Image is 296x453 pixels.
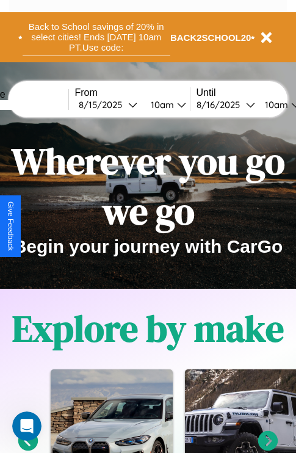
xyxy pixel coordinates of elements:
[79,99,128,111] div: 8 / 15 / 2025
[141,98,190,111] button: 10am
[145,99,177,111] div: 10am
[75,87,190,98] label: From
[6,201,15,251] div: Give Feedback
[75,98,141,111] button: 8/15/2025
[12,303,284,353] h1: Explore by make
[23,18,170,56] button: Back to School savings of 20% in select cities! Ends [DATE] 10am PT.Use code:
[197,99,246,111] div: 8 / 16 / 2025
[12,411,42,441] iframe: Intercom live chat
[259,99,291,111] div: 10am
[170,32,251,43] b: BACK2SCHOOL20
